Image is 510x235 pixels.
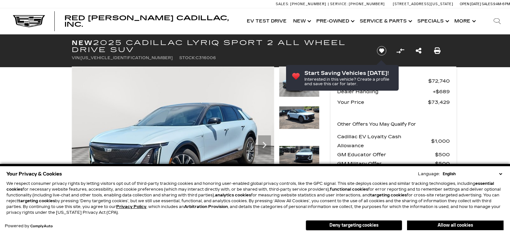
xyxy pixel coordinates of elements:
[179,56,196,60] span: Stock:
[337,132,450,150] a: Cadillac EV Loyalty Cash Allowance $1,000
[493,2,510,6] span: 9 AM-6 PM
[13,15,45,27] img: Cadillac Dark Logo with Cadillac White Text
[279,146,320,169] img: New 2025 Nimbus Metallic Cadillac Sport 2 image 3
[337,77,450,86] a: MSRP $72,740
[431,137,450,146] span: $1,000
[337,159,435,168] span: GM Military Offer
[72,56,80,60] span: VIN:
[337,132,431,150] span: Cadillac EV Loyalty Cash Allowance
[196,56,216,60] span: C316006
[72,39,366,53] h1: 2025 Cadillac LYRIQ Sport 2 All Wheel Drive SUV
[337,150,450,159] a: GM Educator Offer $500
[375,46,389,56] button: Save vehicle
[279,67,320,97] img: New 2025 Nimbus Metallic Cadillac Sport 2 image 1
[276,2,289,6] span: Sales:
[407,221,504,230] button: Allow all cookies
[416,46,422,55] a: Share this New 2025 Cadillac LYRIQ Sport 2 All Wheel Drive SUV
[184,204,228,209] strong: Arbitration Provision
[6,169,62,178] span: Your Privacy & Cookies
[330,2,348,6] span: Service:
[414,8,451,34] a: Specials
[434,46,440,55] a: Print this New 2025 Cadillac LYRIQ Sport 2 All Wheel Drive SUV
[215,193,251,197] strong: analytics cookies
[279,106,320,129] img: New 2025 Nimbus Metallic Cadillac Sport 2 image 2
[5,224,53,228] div: Powered by
[433,87,450,96] span: $689
[428,77,450,86] span: $72,740
[64,15,237,28] a: Red [PERSON_NAME] Cadillac, Inc.
[30,224,53,228] a: ComplyAuto
[337,150,435,159] span: GM Educator Offer
[395,46,405,56] button: Compare vehicle
[435,159,450,168] span: $500
[349,2,385,6] span: [PHONE_NUMBER]
[328,2,386,6] a: Service: [PHONE_NUMBER]
[290,8,313,34] a: New
[460,2,481,6] span: Open [DATE]
[18,199,55,203] strong: targeting cookies
[337,87,450,96] a: Dealer Handling $689
[72,67,274,218] img: New 2025 Nimbus Metallic Cadillac Sport 2 image 1
[337,98,428,107] span: Your Price
[451,8,478,34] button: More
[64,14,229,28] span: Red [PERSON_NAME] Cadillac, Inc.
[337,120,416,129] p: Other Offers You May Qualify For
[337,87,433,96] span: Dealer Handling
[337,98,450,107] a: Your Price $73,429
[428,98,450,107] span: $73,429
[441,171,504,177] select: Language Select
[72,39,93,47] strong: New
[258,135,271,155] div: Next
[6,181,504,215] p: We respect consumer privacy rights by letting visitors opt out of third-party tracking cookies an...
[244,8,290,34] a: EV Test Drive
[435,150,450,159] span: $500
[370,193,407,197] strong: targeting cookies
[116,204,146,209] a: Privacy Policy
[482,2,493,6] span: Sales:
[337,77,428,86] span: MSRP
[357,8,414,34] a: Service & Parts
[418,172,440,176] div: Language:
[290,2,326,6] span: [PHONE_NUMBER]
[393,2,453,6] a: [STREET_ADDRESS][US_STATE]
[276,2,328,6] a: Sales: [PHONE_NUMBER]
[80,56,173,60] span: [US_VEHICLE_IDENTIFICATION_NUMBER]
[330,187,368,192] strong: functional cookies
[306,220,402,230] button: Deny targeting cookies
[313,8,357,34] a: Pre-Owned
[337,159,450,168] a: GM Military Offer $500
